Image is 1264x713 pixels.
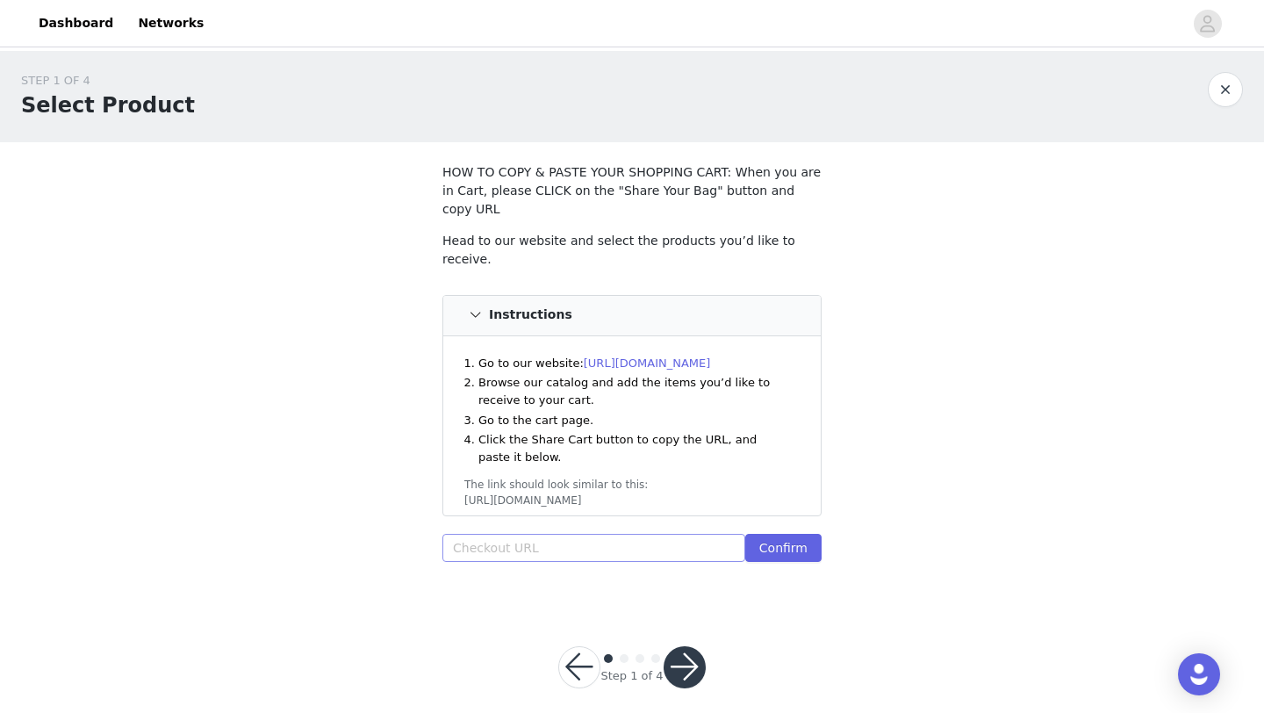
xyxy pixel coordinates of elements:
[478,431,791,465] li: Click the Share Cart button to copy the URL, and paste it below.
[600,667,663,685] div: Step 1 of 4
[1178,653,1220,695] div: Open Intercom Messenger
[745,534,822,562] button: Confirm
[1199,10,1216,38] div: avatar
[442,534,745,562] input: Checkout URL
[28,4,124,43] a: Dashboard
[21,72,195,90] div: STEP 1 OF 4
[464,493,800,508] div: [URL][DOMAIN_NAME]
[464,477,800,493] div: The link should look similar to this:
[478,355,791,372] li: Go to our website:
[478,412,791,429] li: Go to the cart page.
[584,356,711,370] a: [URL][DOMAIN_NAME]
[478,374,791,408] li: Browse our catalog and add the items you’d like to receive to your cart.
[21,90,195,121] h1: Select Product
[442,163,822,219] p: HOW TO COPY & PASTE YOUR SHOPPING CART: When you are in Cart, please CLICK on the "Share Your Bag...
[442,232,822,269] p: Head to our website and select the products you’d like to receive.
[127,4,214,43] a: Networks
[489,308,572,322] h4: Instructions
